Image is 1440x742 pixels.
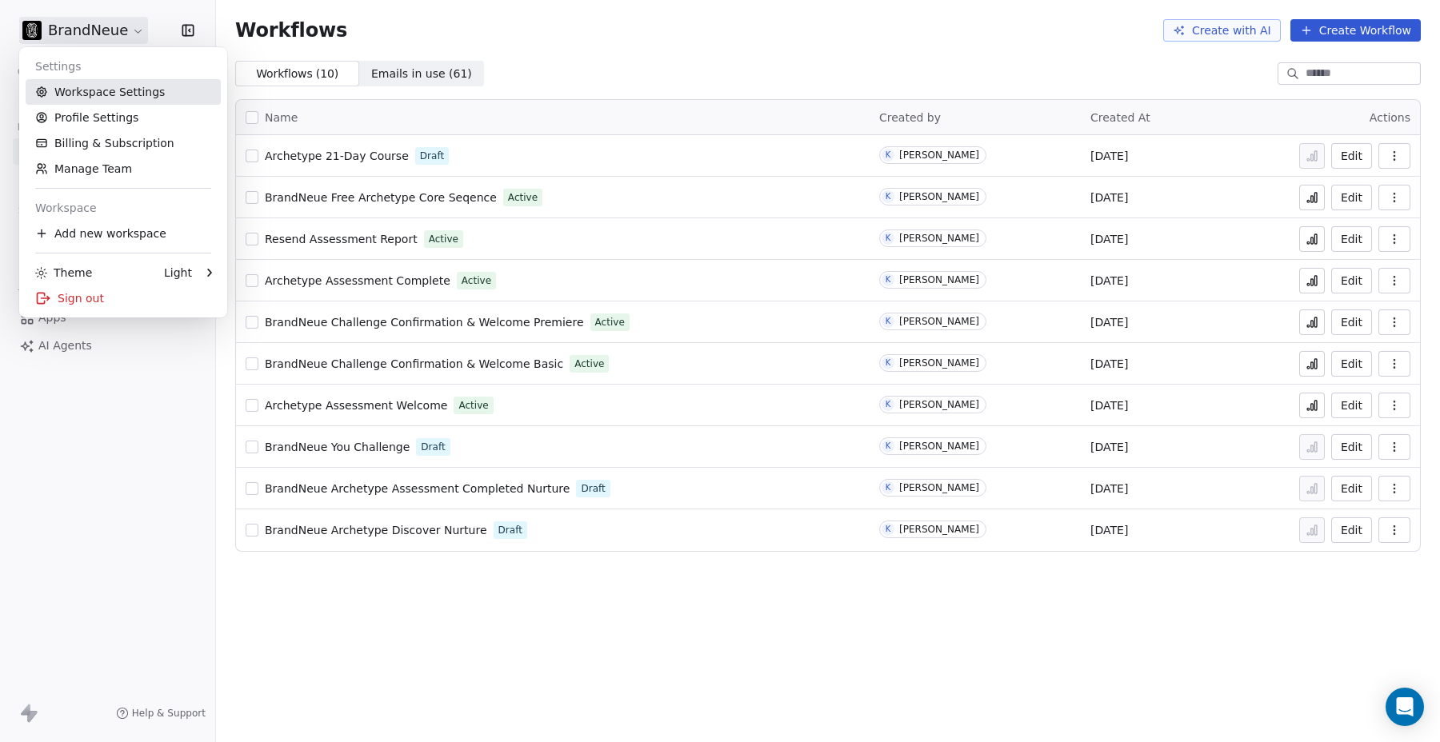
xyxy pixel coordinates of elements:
div: Light [164,265,192,281]
div: Add new workspace [26,221,221,246]
a: Profile Settings [26,105,221,130]
a: Manage Team [26,156,221,182]
div: Theme [35,265,92,281]
div: Settings [26,54,221,79]
a: Workspace Settings [26,79,221,105]
div: Sign out [26,285,221,311]
a: Billing & Subscription [26,130,221,156]
div: Workspace [26,195,221,221]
